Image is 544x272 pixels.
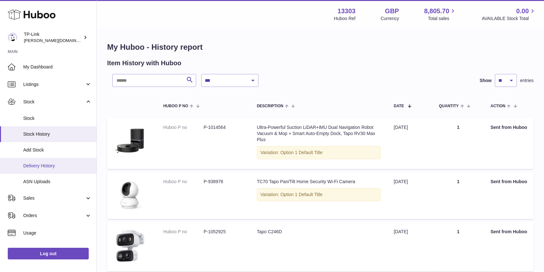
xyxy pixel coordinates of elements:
[250,172,387,219] td: TC70 Tapo Pan/Tilt Home Security Wi-Fi Camera
[163,229,204,235] dt: Huboo P no
[387,222,432,272] td: [DATE]
[23,179,92,185] span: ASN Uploads
[204,229,244,235] dd: P-1052925
[23,163,92,169] span: Delivery History
[24,38,163,43] span: [PERSON_NAME][DOMAIN_NAME][EMAIL_ADDRESS][DOMAIN_NAME]
[23,81,85,88] span: Listings
[381,16,399,22] div: Currency
[387,118,432,169] td: [DATE]
[8,33,17,42] img: susie.li@tp-link.com
[23,195,85,201] span: Sales
[8,248,89,259] a: Log out
[385,7,399,16] strong: GBP
[424,7,449,16] span: 8,805.70
[23,99,85,105] span: Stock
[257,104,283,108] span: Description
[334,16,356,22] div: Huboo Ref
[23,131,92,137] span: Stock History
[114,179,146,211] img: TC70_Overview__01_large_1600141473597r.png
[394,104,404,108] span: Date
[107,42,534,52] h1: My Huboo - History report
[432,222,484,272] td: 1
[337,7,356,16] strong: 13303
[482,16,536,22] span: AVAILABLE Stock Total
[490,229,527,234] strong: Sent from Huboo
[163,104,188,108] span: Huboo P no
[23,230,92,236] span: Usage
[516,7,529,16] span: 0.00
[490,125,527,130] strong: Sent from Huboo
[107,59,181,68] h2: Item History with Huboo
[257,146,381,159] div: Variation: Option 1 Default Title
[480,78,492,84] label: Show
[424,7,457,22] a: 8,805.70 Total sales
[439,104,458,108] span: Quantity
[23,213,85,219] span: Orders
[114,124,146,157] img: 01_large_20240808023803n.jpg
[432,172,484,219] td: 1
[250,222,387,272] td: Tapo C246D
[428,16,457,22] span: Total sales
[257,188,381,201] div: Variation: Option 1 Default Title
[250,118,387,169] td: Ultra-Powerful Suction LiDAR+IMU Dual Navigation Robot Vacuum & Mop + Smart Auto-Empty Dock, Tapo...
[23,115,92,121] span: Stock
[163,124,204,131] dt: Huboo P no
[204,124,244,131] dd: P-1014564
[432,118,484,169] td: 1
[23,64,92,70] span: My Dashboard
[482,7,536,22] a: 0.00 AVAILABLE Stock Total
[490,104,505,108] span: Action
[204,179,244,185] dd: P-938978
[520,78,534,84] span: entries
[24,31,82,44] div: TP-Link
[23,147,92,153] span: Add Stock
[387,172,432,219] td: [DATE]
[114,229,146,264] img: 1753362243.jpg
[163,179,204,185] dt: Huboo P no
[490,179,527,184] strong: Sent from Huboo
